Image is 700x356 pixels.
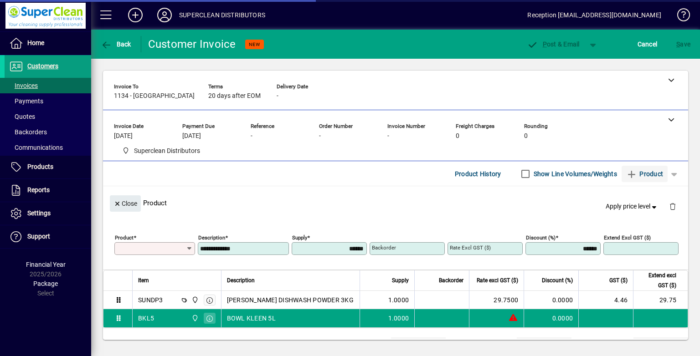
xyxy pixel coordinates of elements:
span: GST ($) [609,275,628,285]
div: 29.7500 [475,295,518,305]
td: 0.00 [517,338,571,349]
td: Total Volume [336,338,391,349]
span: Back [101,41,131,48]
span: Reports [27,186,50,193]
mat-label: Rate excl GST ($) [450,244,491,251]
span: 1134 - [GEOGRAPHIC_DATA] [114,92,195,100]
span: Home [27,39,44,46]
button: Close [110,195,141,212]
span: 0 [524,132,528,140]
button: Delete [662,195,684,217]
a: Support [5,225,91,248]
td: 0.0000 M³ [391,338,446,349]
a: Communications [5,140,91,155]
a: Knowledge Base [670,2,689,31]
span: Supply [392,275,409,285]
mat-label: Extend excl GST ($) [604,234,651,241]
div: Customer Invoice [148,37,236,51]
a: Home [5,32,91,55]
span: Superclean Distributors [189,313,200,323]
span: Financial Year [26,261,66,268]
span: Item [138,275,149,285]
mat-label: Backorder [372,244,396,251]
button: Product History [451,166,505,182]
span: [DATE] [182,132,201,140]
span: Quotes [9,113,35,120]
span: Settings [27,209,51,217]
span: Product [626,167,663,181]
span: - [319,132,321,140]
a: Settings [5,202,91,225]
span: - [387,132,389,140]
span: Apply price level [606,202,659,211]
div: Reception [EMAIL_ADDRESS][DOMAIN_NAME] [527,8,661,22]
span: Description [227,275,255,285]
span: 0 [456,132,459,140]
td: GST exclusive [579,338,633,349]
span: - [251,132,252,140]
button: Add [121,7,150,23]
a: Invoices [5,78,91,93]
span: BOWL KLEEN 5L [227,314,276,323]
div: BKL5 [138,314,154,323]
button: Save [674,36,693,52]
mat-label: Description [198,234,225,241]
span: Extend excl GST ($) [639,270,676,290]
button: Apply price level [602,198,662,215]
button: Profile [150,7,179,23]
a: Payments [5,93,91,109]
button: Product [622,166,668,182]
td: 0.0000 [524,291,578,309]
button: Cancel [635,36,660,52]
span: P [543,41,547,48]
span: Product History [455,167,501,181]
button: Post & Email [522,36,584,52]
span: [PERSON_NAME] DISHWASH POWDER 3KG [227,295,354,305]
span: 1.0000 [388,314,409,323]
span: - [277,92,278,100]
span: ave [676,37,690,51]
td: 29.75 [633,338,688,349]
span: Payments [9,97,43,105]
span: [DATE] [114,132,133,140]
a: Quotes [5,109,91,124]
span: Invoices [9,82,38,89]
span: 1.0000 [388,295,409,305]
span: Package [33,280,58,287]
app-page-header-button: Back [91,36,141,52]
span: Backorders [9,128,47,136]
span: Superclean Distributors [118,145,204,157]
td: 4.46 [578,291,633,309]
span: Superclean Distributors [134,146,200,156]
a: Backorders [5,124,91,140]
span: Close [113,196,137,211]
button: Back [98,36,134,52]
td: 29.75 [633,291,688,309]
span: Support [27,233,50,240]
mat-label: Product [115,234,134,241]
span: Cancel [638,37,658,51]
td: Freight (excl GST) [453,338,517,349]
span: 20 days after EOM [208,92,261,100]
a: Products [5,156,91,178]
span: Superclean Distributors [189,295,200,305]
app-page-header-button: Close [108,199,143,207]
mat-label: Supply [292,234,307,241]
span: Rate excl GST ($) [477,275,518,285]
span: Communications [9,144,63,151]
div: SUNDP3 [138,295,163,305]
label: Show Line Volumes/Weights [532,169,617,178]
app-page-header-button: Delete [662,202,684,210]
div: SUPERCLEAN DISTRIBUTORS [179,8,265,22]
span: S [676,41,680,48]
span: Backorder [439,275,463,285]
td: 0.0000 [524,309,578,327]
a: Reports [5,179,91,202]
span: Discount (%) [542,275,573,285]
span: Customers [27,62,58,70]
span: Products [27,163,53,170]
span: NEW [249,41,260,47]
div: Product [103,186,688,219]
mat-label: Discount (%) [526,234,556,241]
span: ost & Email [527,41,580,48]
